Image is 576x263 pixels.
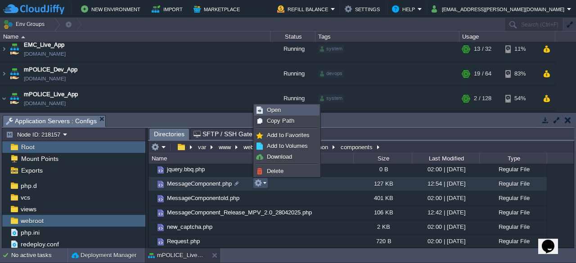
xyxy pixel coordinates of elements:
[255,166,319,176] a: Delete
[318,94,344,103] div: system
[255,152,319,162] a: Download
[148,234,156,248] img: AMDAwAAAACH5BAEAAAAALAAAAAABAAEAAAICRAEAOw==
[19,205,38,213] a: views
[24,99,66,108] a: [DOMAIN_NAME]
[148,162,156,176] img: AMDAwAAAACH5BAEAAAAALAAAAAABAAEAAAICRAEAOw==
[353,177,412,191] div: 127 KB
[271,31,315,42] div: Status
[267,117,294,124] span: Copy Path
[19,193,31,201] span: vcs
[267,143,308,149] span: Add to Volumes
[166,165,206,173] a: jquery.bbq.php
[270,86,315,111] div: Running
[156,223,166,232] img: AMDAwAAAACH5BAEAAAAALAAAAAABAAEAAAICRAEAOw==
[353,234,412,248] div: 720 B
[19,228,41,236] a: php.ini
[148,191,156,205] img: AMDAwAAAACH5BAEAAAAALAAAAAABAAEAAAICRAEAOw==
[345,4,382,14] button: Settings
[354,153,412,164] div: Size
[505,62,535,86] div: 83%
[0,86,8,111] img: AMDAwAAAACH5BAEAAAAALAAAAAABAAEAAAICRAEAOw==
[156,179,166,189] img: AMDAwAAAACH5BAEAAAAALAAAAAABAAEAAAICRAEAOw==
[193,4,243,14] button: Marketplace
[166,209,313,216] a: MessageComponent_Release_MPV_2.0_28042025.php
[166,223,214,231] span: new_captcha.php
[19,217,45,225] a: webroot
[353,162,412,176] div: 0 B
[255,141,319,151] a: Add to Volumes
[255,105,319,115] a: Open
[3,4,64,15] img: CloudJiffy
[270,37,315,61] div: Running
[392,4,418,14] button: Help
[412,162,479,176] div: 02:00 | [DATE]
[24,65,77,74] a: mPOLICE_Dev_App
[318,70,344,78] div: devops
[148,251,205,260] button: mPOLICE_Live_App
[8,37,21,61] img: AMDAwAAAACH5BAEAAAAALAAAAAABAAEAAAICRAEAOw==
[0,62,8,86] img: AMDAwAAAACH5BAEAAAAALAAAAAABAAEAAAICRAEAOw==
[412,191,479,205] div: 02:00 | [DATE]
[353,191,412,205] div: 401 KB
[413,153,479,164] div: Last Modified
[432,4,567,14] button: [EMAIL_ADDRESS][PERSON_NAME][DOMAIN_NAME]
[255,130,319,140] a: Add to Favorites
[148,141,574,153] input: Click to enter the path
[193,129,252,139] span: SFTP / SSH Gate
[12,111,25,129] img: AMDAwAAAACH5BAEAAAAALAAAAAABAAEAAAICRAEAOw==
[479,220,547,234] div: Regular File
[197,143,208,151] button: var
[217,143,233,151] button: www
[19,155,60,163] a: Mount Points
[148,220,156,234] img: AMDAwAAAACH5BAEAAAAALAAAAAABAAEAAAICRAEAOw==
[19,182,38,190] span: php.d
[19,166,44,174] a: Exports
[339,143,375,151] button: components
[81,4,143,14] button: New Environment
[11,248,67,263] div: No active tasks
[24,40,64,49] a: EMC_Live_App
[505,37,535,61] div: 11%
[479,234,547,248] div: Regular File
[156,165,166,175] img: AMDAwAAAACH5BAEAAAAALAAAAAABAAEAAAICRAEAOw==
[19,240,60,248] a: redeploy.conf
[412,177,479,191] div: 12:54 | [DATE]
[479,191,547,205] div: Regular File
[166,237,201,245] span: Request.php
[479,162,547,176] div: Regular File
[3,18,48,31] button: Env Groups
[474,86,491,111] div: 2 / 128
[242,143,266,151] button: webroot
[538,227,567,254] iframe: chat widget
[474,62,491,86] div: 19 / 64
[24,74,66,83] a: [DOMAIN_NAME]
[412,220,479,234] div: 02:00 | [DATE]
[460,31,555,42] div: Usage
[166,180,233,187] a: MessageComponent.php
[316,31,459,42] div: Tags
[6,116,97,127] span: Application Servers : Configs
[166,194,241,202] a: MessageComponentold.php
[8,86,21,111] img: AMDAwAAAACH5BAEAAAAALAAAAAABAAEAAAICRAEAOw==
[154,129,184,140] span: Directories
[19,143,36,151] a: Root
[267,168,283,174] span: Delete
[474,111,491,129] div: 2 / 128
[479,205,547,219] div: Regular File
[24,49,66,58] a: [DOMAIN_NAME]
[152,4,185,14] button: Import
[267,107,281,113] span: Open
[148,205,156,219] img: AMDAwAAAACH5BAEAAAAALAAAAAABAAEAAAICRAEAOw==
